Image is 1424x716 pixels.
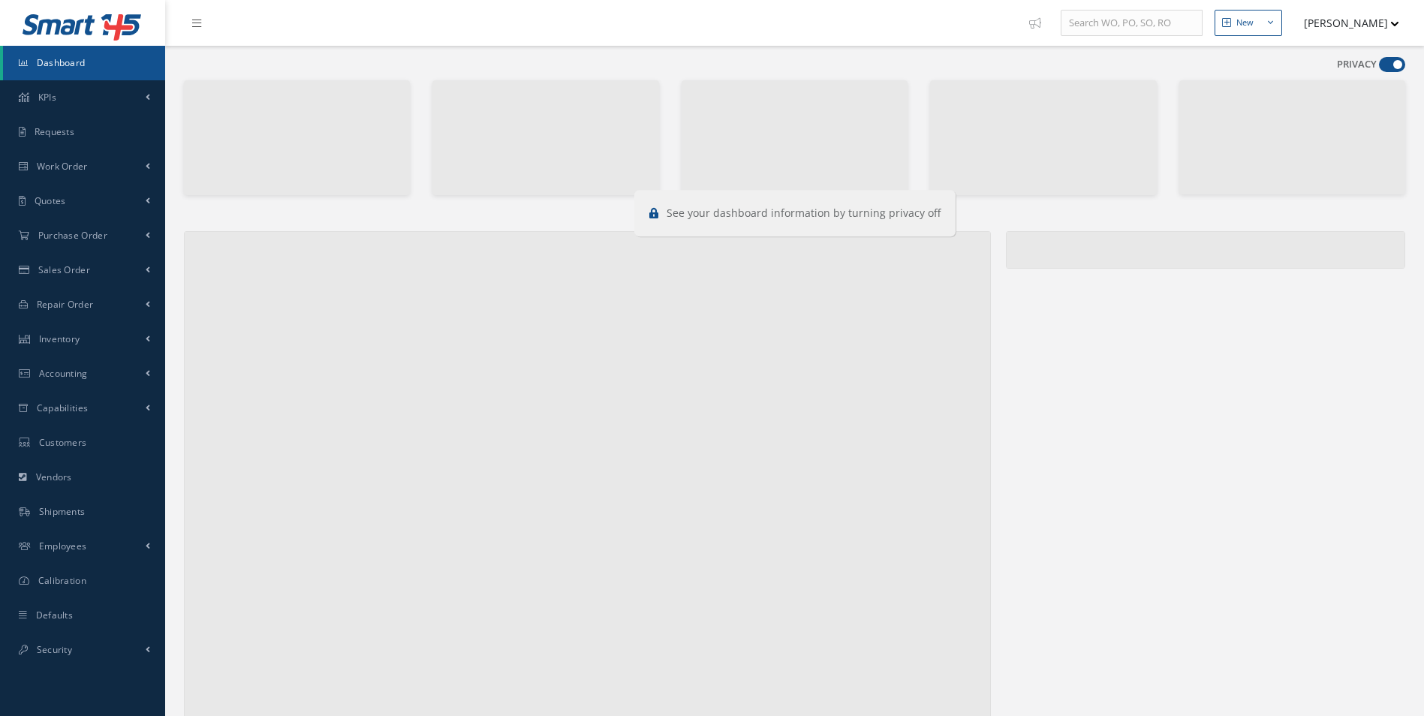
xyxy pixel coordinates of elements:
span: Customers [39,436,87,449]
span: Accounting [39,367,88,380]
span: Employees [39,540,87,552]
div: New [1236,17,1254,29]
span: Sales Order [38,263,90,276]
span: See your dashboard information by turning privacy off [667,206,941,220]
a: Dashboard [3,46,165,80]
span: Repair Order [37,298,94,311]
button: New [1215,10,1282,36]
span: Calibration [38,574,86,587]
input: Search WO, PO, SO, RO [1061,10,1203,37]
span: Quotes [35,194,66,207]
span: KPIs [38,91,56,104]
button: [PERSON_NAME] [1290,8,1399,38]
span: Defaults [36,609,73,621]
span: Dashboard [37,56,86,69]
span: Capabilities [37,402,89,414]
span: Work Order [37,160,88,173]
span: Purchase Order [38,229,107,242]
span: Requests [35,125,74,138]
span: Security [37,643,72,656]
span: Inventory [39,332,80,345]
label: PRIVACY [1337,57,1377,72]
span: Vendors [36,471,72,483]
span: Shipments [39,505,86,518]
